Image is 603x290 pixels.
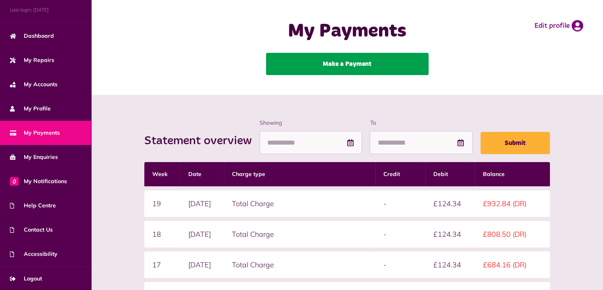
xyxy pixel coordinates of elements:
h1: My Payments [227,20,467,43]
td: - [375,221,425,247]
th: Charge type [224,162,375,186]
span: Dashboard [10,32,54,40]
h2: Statement overview [144,134,260,148]
span: My Accounts [10,80,57,89]
span: My Payments [10,129,60,137]
span: My Enquiries [10,153,58,161]
td: 18 [144,221,180,247]
span: My Profile [10,104,51,113]
td: - [375,190,425,217]
th: Credit [375,162,425,186]
button: Submit [480,132,550,154]
td: Total Charge [224,221,375,247]
span: My Repairs [10,56,54,64]
td: 17 [144,251,180,278]
td: £808.50 (DR) [475,221,550,247]
span: 0 [10,177,19,186]
td: Total Charge [224,190,375,217]
td: £124.34 [425,251,475,278]
td: [DATE] [180,251,224,278]
th: Balance [475,162,550,186]
th: Date [180,162,224,186]
label: Showing [260,119,362,127]
a: Edit profile [534,20,583,32]
td: [DATE] [180,190,224,217]
td: - [375,251,425,278]
td: £932.84 (DR) [475,190,550,217]
span: My Notifications [10,177,67,186]
span: Contact Us [10,226,53,234]
td: £124.34 [425,221,475,247]
td: Total Charge [224,251,375,278]
td: £124.34 [425,190,475,217]
th: Debit [425,162,475,186]
span: Help Centre [10,201,56,210]
span: Last login: [DATE] [10,6,81,14]
td: [DATE] [180,221,224,247]
a: Make a Payment [266,53,429,75]
span: Accessibility [10,250,57,258]
span: Logout [10,275,42,283]
td: 19 [144,190,180,217]
th: Week [144,162,180,186]
td: £684.16 (DR) [475,251,550,278]
label: To [370,119,472,127]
